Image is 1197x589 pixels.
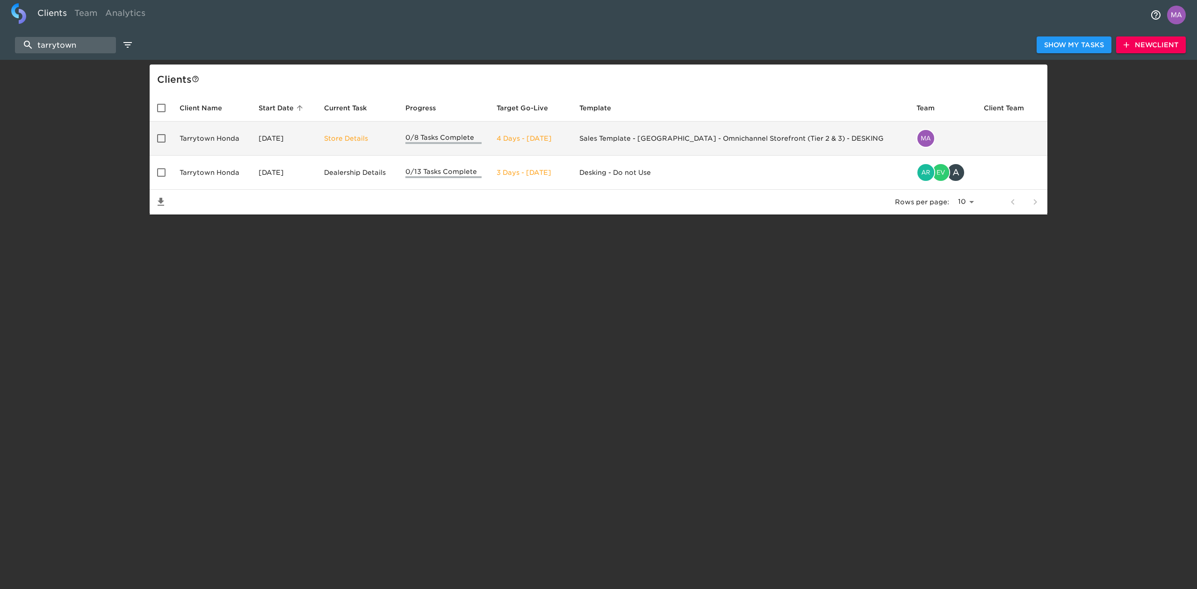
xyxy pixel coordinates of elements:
[324,102,379,114] span: Current Task
[324,102,367,114] span: This is the next Task in this Hub that should be completed
[497,134,564,143] p: 4 Days - [DATE]
[916,163,969,182] div: ari.frost@roadster.com, evan.shaw@cdk.com, andre.ramnandan@roadster.com
[398,122,489,156] td: 0/8 Tasks Complete
[1124,39,1178,51] span: New Client
[317,156,397,190] td: Dealership Details
[1116,36,1186,54] button: NewClient
[1167,6,1186,24] img: Profile
[497,102,560,114] span: Target Go-Live
[1145,4,1167,26] button: notifications
[916,102,947,114] span: Team
[405,102,448,114] span: Progress
[572,156,909,190] td: Desking - Do not Use
[172,156,251,190] td: Tarrytown Honda
[916,129,969,148] div: matthew.grajales@cdk.com
[984,102,1036,114] span: Client Team
[15,37,116,53] input: search
[157,72,1044,87] div: Client s
[1044,39,1104,51] span: Show My Tasks
[572,122,909,156] td: Sales Template - [GEOGRAPHIC_DATA] - Omnichannel Storefront (Tier 2 & 3) - DESKING
[259,102,306,114] span: Start Date
[150,94,1047,215] table: enhanced table
[11,3,26,24] img: logo
[180,102,234,114] span: Client Name
[398,156,489,190] td: 0/13 Tasks Complete
[120,37,136,53] button: edit
[251,156,317,190] td: [DATE]
[324,134,390,143] p: Store Details
[497,102,548,114] span: Calculated based on the start date and the duration of all Tasks contained in this Hub.
[953,195,977,209] select: rows per page
[895,197,949,207] p: Rows per page:
[101,3,149,26] a: Analytics
[192,75,199,83] svg: This is a list of all of your clients and clients shared with you
[917,164,934,181] img: ari.frost@roadster.com
[251,122,317,156] td: [DATE]
[946,163,965,182] div: A
[1037,36,1111,54] button: Show My Tasks
[71,3,101,26] a: Team
[34,3,71,26] a: Clients
[579,102,623,114] span: Template
[932,164,949,181] img: evan.shaw@cdk.com
[172,122,251,156] td: Tarrytown Honda
[150,191,172,213] button: Save List
[497,168,564,177] p: 3 Days - [DATE]
[917,130,934,147] img: matthew.grajales@cdk.com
